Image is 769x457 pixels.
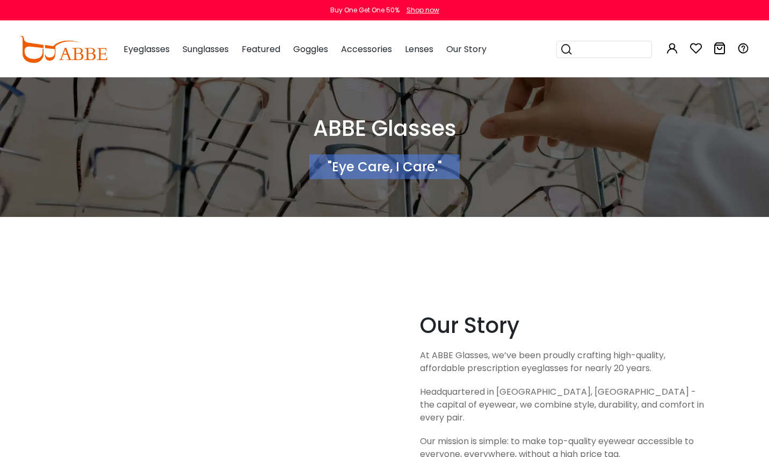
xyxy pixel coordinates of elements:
span: Lenses [405,43,433,55]
span: Featured [242,43,280,55]
div: Headquartered in [GEOGRAPHIC_DATA], [GEOGRAPHIC_DATA] - the capital of eyewear, we combine style,... [420,386,712,424]
img: abbeglasses.com [19,36,107,63]
span: Our Story [446,43,487,55]
h2: Our Story [420,313,712,338]
span: Sunglasses [183,43,229,55]
div: Shop now [407,5,439,15]
span: Accessories [341,43,392,55]
div: "Eye Care, I Care." [309,154,460,179]
h1: ABBE Glasses [309,115,460,141]
a: Shop now [401,5,439,14]
span: Eyeglasses [124,43,170,55]
span: Goggles [293,43,328,55]
div: At ABBE Glasses, we’ve been proudly crafting high-quality, affordable prescription eyeglasses for... [420,349,712,375]
div: Buy One Get One 50% [330,5,400,15]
